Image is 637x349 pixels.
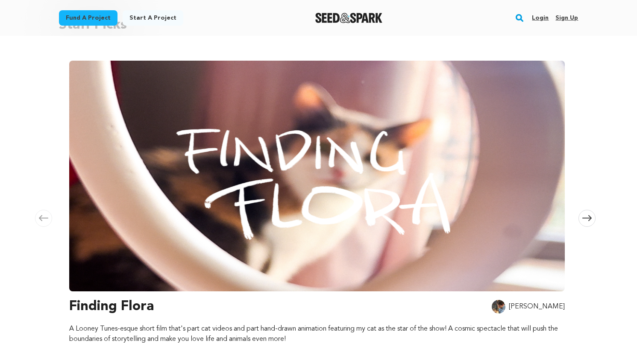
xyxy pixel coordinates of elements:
[69,61,565,291] img: Finding Flora image
[555,11,578,25] a: Sign up
[69,296,154,317] h3: Finding Flora
[315,13,382,23] img: Seed&Spark Logo Dark Mode
[69,324,565,344] p: A Looney Tunes-esque short film that's part cat videos and part hand-drawn animation featuring my...
[123,10,183,26] a: Start a project
[59,10,117,26] a: Fund a project
[532,11,549,25] a: Login
[509,302,565,312] p: [PERSON_NAME]
[315,13,382,23] a: Seed&Spark Homepage
[492,300,505,314] img: e6948424967afddf.jpg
